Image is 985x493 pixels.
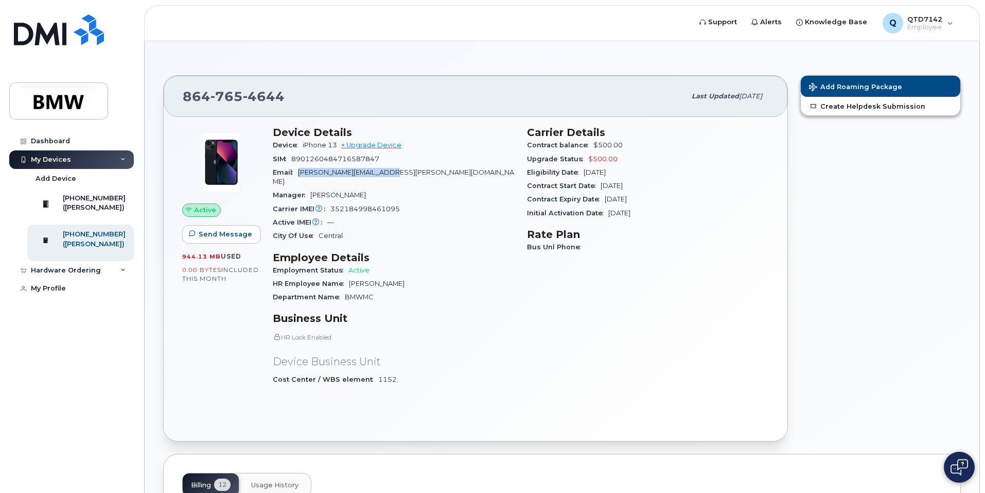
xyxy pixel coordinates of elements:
span: Device [273,141,303,149]
span: 8901260484716587847 [291,155,379,163]
span: 0.00 Bytes [182,266,221,274]
span: [PERSON_NAME] [349,280,404,287]
span: Carrier IMEI [273,205,330,213]
span: Manager [273,191,310,199]
span: Send Message [199,229,252,239]
span: City Of Use [273,232,319,240]
span: [DATE] [584,168,606,176]
span: 944.13 MB [182,253,221,260]
span: Upgrade Status [527,155,588,163]
span: $500.00 [593,141,623,149]
span: SIM [273,155,291,163]
span: Initial Activation Date [527,209,608,217]
span: 352184998461095 [330,205,400,213]
span: Bus Unl Phone [527,243,586,251]
span: Active [348,266,370,274]
span: iPhone 13 [303,141,337,149]
span: [DATE] [608,209,630,217]
h3: Business Unit [273,312,515,325]
span: Cost Center / WBS element [273,376,378,383]
span: used [221,252,241,260]
span: Contract Start Date [527,182,601,190]
span: Add Roaming Package [809,83,902,93]
p: HR Lock Enabled [273,333,515,342]
h3: Carrier Details [527,126,769,139]
span: [DATE] [605,195,627,203]
img: Open chat [951,459,968,475]
a: Create Helpdesk Submission [801,97,960,115]
span: Contract Expiry Date [527,195,605,203]
span: Email [273,168,298,176]
p: Device Business Unit [273,354,515,369]
span: Department Name [273,293,345,301]
span: 864 [183,89,285,104]
span: [PERSON_NAME][EMAIL_ADDRESS][PERSON_NAME][DOMAIN_NAME] [273,168,514,185]
span: [DATE] [601,182,623,190]
span: Active [194,205,216,215]
span: Central [319,232,343,240]
span: Employment Status [273,266,348,274]
span: 1152 [378,376,397,383]
span: — [327,218,334,226]
span: HR Employee Name [273,280,349,287]
h3: Rate Plan [527,228,769,241]
span: 765 [210,89,243,104]
span: [DATE] [739,92,762,100]
a: + Upgrade Device [341,141,401,149]
span: Last updated [692,92,739,100]
h3: Device Details [273,126,515,139]
span: Usage History [251,481,298,489]
button: Add Roaming Package [801,76,960,97]
button: Send Message [182,225,261,244]
span: $500.00 [588,155,618,163]
span: Contract balance [527,141,593,149]
span: BMWMC [345,293,374,301]
span: Eligibility Date [527,168,584,176]
span: 4644 [243,89,285,104]
h3: Employee Details [273,251,515,264]
img: image20231002-3703462-1ig824h.jpeg [190,131,252,193]
span: Active IMEI [273,218,327,226]
span: [PERSON_NAME] [310,191,366,199]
